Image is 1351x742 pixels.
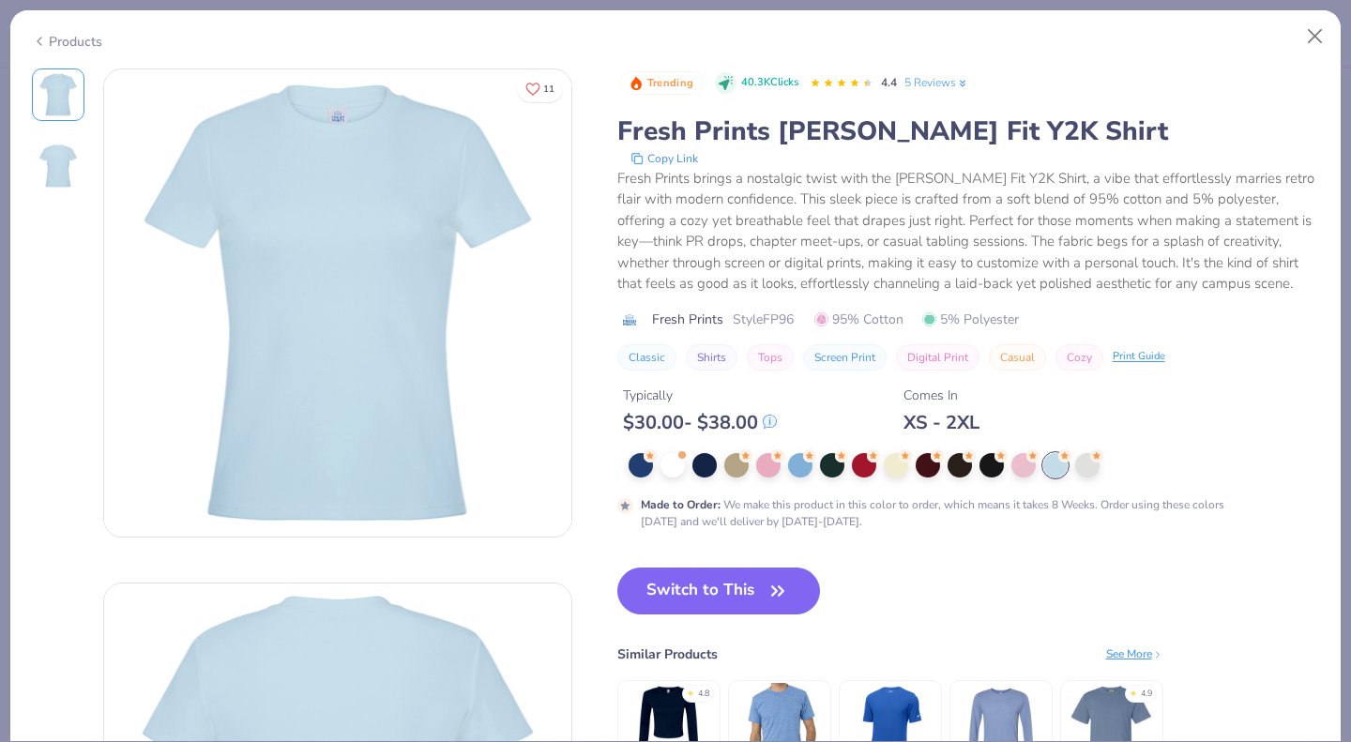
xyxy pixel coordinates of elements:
span: 4.4 [881,75,897,90]
a: 5 Reviews [904,74,969,91]
img: Back [36,144,81,189]
div: XS - 2XL [903,411,979,434]
button: copy to clipboard [625,149,704,168]
span: 40.3K Clicks [741,75,798,91]
div: Print Guide [1113,349,1165,365]
div: See More [1106,645,1163,662]
div: $ 30.00 - $ 38.00 [623,411,777,434]
button: Tops [747,344,794,371]
div: Typically [623,386,777,405]
div: Fresh Prints [PERSON_NAME] Fit Y2K Shirt [617,114,1320,149]
strong: Made to Order : [641,497,721,512]
div: Fresh Prints brings a nostalgic twist with the [PERSON_NAME] Fit Y2K Shirt, a vibe that effortles... [617,168,1320,295]
div: Comes In [903,386,979,405]
button: Shirts [686,344,737,371]
button: Casual [989,344,1046,371]
div: Products [32,32,102,52]
img: Front [36,72,81,117]
span: 5% Polyester [922,310,1019,329]
span: Trending [647,78,693,88]
button: Classic [617,344,676,371]
div: Similar Products [617,644,718,664]
span: Fresh Prints [652,310,723,329]
button: Cozy [1055,344,1103,371]
div: 4.8 [698,688,709,701]
button: Like [517,75,563,102]
button: Close [1298,19,1333,54]
span: Style FP96 [733,310,794,329]
span: 11 [543,84,554,94]
img: Trending sort [629,76,644,91]
div: We make this product in this color to order, which means it takes 8 Weeks. Order using these colo... [641,496,1236,530]
img: Front [104,69,571,537]
button: Switch to This [617,568,821,614]
button: Digital Print [896,344,979,371]
button: Screen Print [803,344,887,371]
img: brand logo [617,312,643,327]
div: ★ [687,688,694,695]
div: 4.4 Stars [810,68,873,98]
span: 95% Cotton [814,310,903,329]
div: 4.9 [1141,688,1152,701]
div: ★ [1130,688,1137,695]
button: Badge Button [619,71,704,96]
